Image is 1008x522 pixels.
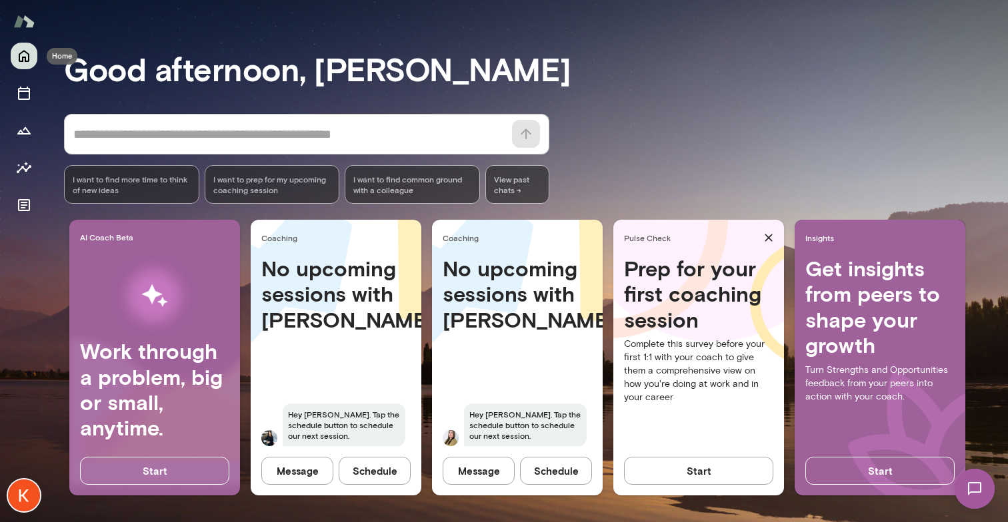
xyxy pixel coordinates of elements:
[624,256,773,332] h4: Prep for your first coaching session
[485,165,549,204] span: View past chats ->
[11,43,37,69] button: Home
[261,457,333,485] button: Message
[624,338,773,404] p: Complete this survey before your first 1:1 with your coach to give them a comprehensive view on h...
[213,174,331,195] span: I want to prep for my upcoming coaching session
[47,48,77,65] div: Home
[520,457,592,485] button: Schedule
[11,80,37,107] button: Sessions
[805,256,955,358] h4: Get insights from peers to shape your growth
[624,457,773,485] button: Start
[11,154,37,181] button: Insights
[464,403,587,446] span: Hey [PERSON_NAME]. Tap the schedule button to schedule our next session.
[13,9,35,34] img: Mento
[80,457,229,485] button: Start
[443,457,515,485] button: Message
[443,232,597,243] span: Coaching
[624,232,759,243] span: Pulse Check
[805,232,960,243] span: Insights
[11,117,37,144] button: Growth Plan
[80,232,235,242] span: AI Coach Beta
[261,232,416,243] span: Coaching
[443,256,592,332] h4: No upcoming sessions with [PERSON_NAME]
[64,50,1008,87] h3: Good afternoon, [PERSON_NAME]
[73,174,191,195] span: I want to find more time to think of new ideas
[205,165,340,204] div: I want to prep for my upcoming coaching session
[353,174,471,195] span: I want to find common ground with a colleague
[64,165,199,204] div: I want to find more time to think of new ideas
[345,165,480,204] div: I want to find common ground with a colleague
[261,256,411,332] h4: No upcoming sessions with [PERSON_NAME]
[283,403,405,446] span: Hey [PERSON_NAME]. Tap the schedule button to schedule our next session.
[805,364,955,403] p: Turn Strengths and Opportunities feedback from your peers into action with your coach.
[80,338,229,441] h4: Work through a problem, big or small, anytime.
[805,457,955,485] button: Start
[8,479,40,511] img: Kelly Calheiros
[11,192,37,218] button: Documents
[339,457,411,485] button: Schedule
[443,430,459,446] img: Michelle Doan Doan
[261,430,277,446] img: Allyson Tom Tom
[95,254,214,338] img: AI Workflows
